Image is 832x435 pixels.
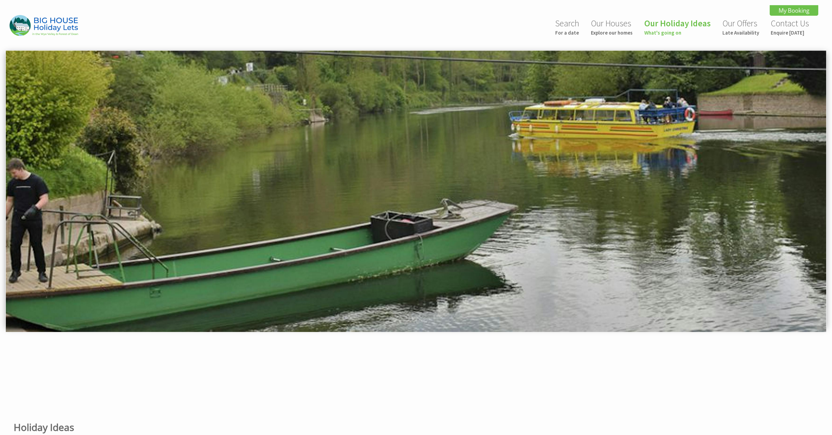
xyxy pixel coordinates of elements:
img: Big House Holiday Lets [10,15,78,36]
a: My Booking [770,5,818,16]
a: Our Holiday IdeasWhat's going on [644,18,711,36]
small: What's going on [644,29,711,36]
small: Explore our homes [591,29,633,36]
a: Our OffersLate Availability [722,18,759,36]
small: For a date [555,29,579,36]
a: SearchFor a date [555,18,579,36]
h1: Holiday Ideas [14,421,810,434]
a: Contact UsEnquire [DATE] [771,18,809,36]
a: Our HousesExplore our homes [591,18,633,36]
iframe: Customer reviews powered by Trustpilot [4,352,828,404]
small: Late Availability [722,29,759,36]
small: Enquire [DATE] [771,29,809,36]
